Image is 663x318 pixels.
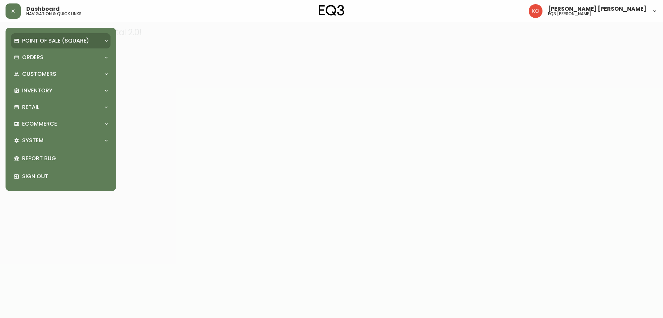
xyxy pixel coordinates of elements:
[22,37,89,45] p: Point of Sale (Square)
[26,12,81,16] h5: navigation & quick links
[22,70,56,78] p: Customers
[11,50,110,65] div: Orders
[11,33,110,48] div: Point of Sale (Square)
[26,6,60,12] span: Dashboard
[22,155,108,162] p: Report Bug
[22,87,52,94] p: Inventory
[11,66,110,82] div: Customers
[319,5,344,16] img: logo
[22,103,39,111] p: Retail
[11,167,110,185] div: Sign Out
[548,6,646,12] span: [PERSON_NAME] [PERSON_NAME]
[11,149,110,167] div: Report Bug
[548,12,591,16] h5: eq3 [PERSON_NAME]
[22,173,108,180] p: Sign Out
[22,120,57,128] p: Ecommerce
[22,137,44,144] p: System
[11,100,110,115] div: Retail
[22,54,44,61] p: Orders
[529,4,542,18] img: 9beb5e5239b23ed26e0d832b1b8f6f2a
[11,83,110,98] div: Inventory
[11,116,110,131] div: Ecommerce
[11,133,110,148] div: System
